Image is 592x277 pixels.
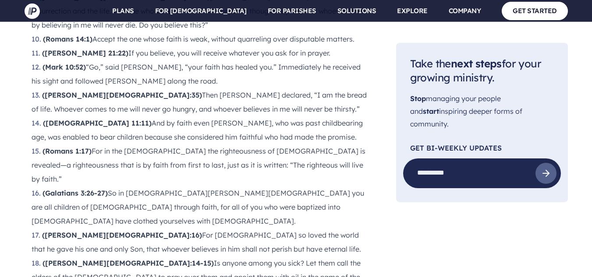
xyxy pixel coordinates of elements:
li: If you believe, you will receive whatever you ask for in prayer. [32,46,368,60]
span: start [423,107,439,116]
strong: (Romans 14:1) [43,35,92,43]
strong: ([PERSON_NAME][DEMOGRAPHIC_DATA]:14-15) [43,259,214,267]
a: GET STARTED [502,2,568,20]
li: Then [PERSON_NAME] declared, “I am the bread of life. Whoever comes to me will never go hungry, a... [32,88,368,116]
strong: ([PERSON_NAME] 21:22) [42,49,128,57]
strong: ([PERSON_NAME][DEMOGRAPHIC_DATA]:35) [42,91,202,99]
li: For [DEMOGRAPHIC_DATA] so loved the world that he gave his one and only Son, that whoever believe... [32,228,368,256]
strong: ([DEMOGRAPHIC_DATA] 11:11) [43,119,152,127]
li: “Go,” said [PERSON_NAME], “your faith has healed you.” Immediately he received his sight and foll... [32,60,368,88]
li: And by faith even [PERSON_NAME], who was past childbearing age, was enabled to bear children beca... [32,116,368,144]
li: Accept the one whose faith is weak, without quarreling over disputable matters. [32,32,368,46]
strong: (Galatians 3:26-27) [43,189,108,197]
strong: (Romans 1:17) [43,147,92,155]
span: Stop [410,95,426,103]
strong: (Mark 10:52) [43,63,86,71]
li: For in the [DEMOGRAPHIC_DATA] the righteousness of [DEMOGRAPHIC_DATA] is revealed—a righteousness... [32,144,368,186]
p: Get Bi-Weekly Updates [410,144,554,151]
span: Take the for your growing ministry. [410,57,541,84]
strong: ([PERSON_NAME][DEMOGRAPHIC_DATA]:16) [42,231,202,239]
li: So in [DEMOGRAPHIC_DATA][PERSON_NAME][DEMOGRAPHIC_DATA] you are all children of [DEMOGRAPHIC_DATA... [32,186,368,228]
p: managing your people and inspiring deeper forms of community. [410,93,554,130]
span: next steps [451,57,502,70]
